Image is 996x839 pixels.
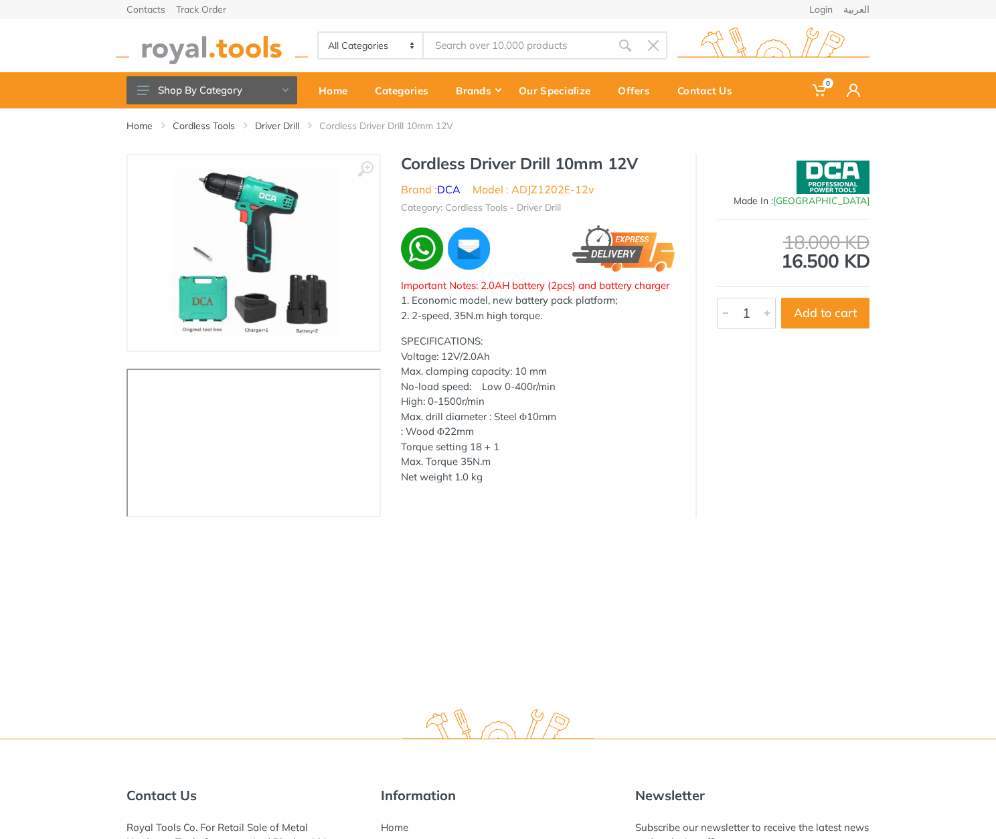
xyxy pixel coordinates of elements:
[365,72,446,108] a: Categories
[717,233,869,270] div: 16.500 KD
[668,72,750,108] a: Contact Us
[823,78,833,88] span: 0
[127,119,153,132] a: Home
[773,195,869,207] span: [GEOGRAPHIC_DATA]
[803,72,837,108] a: 0
[381,821,408,834] a: Home
[401,181,461,197] li: Brand :
[446,225,492,272] img: ma.webp
[176,5,226,14] a: Track Order
[127,119,869,132] nav: breadcrumb
[319,119,473,132] li: Cordless Driver Drill 10mm 12V
[572,225,675,272] img: express.png
[668,76,750,104] div: Contact Us
[381,787,615,804] h5: Information
[473,181,594,197] li: Model : ADJZ1202E-12v
[402,709,594,746] img: royal.tools Logo
[608,72,668,108] a: Offers
[401,334,675,484] p: SPECIFICATIONS: Voltage: 12V/2.0Ah Max. clamping capacity: 10 mm No-load speed: Low 0-400r/min Hi...
[717,233,869,252] div: 18.000 KD
[797,161,869,194] img: DCA
[446,76,509,104] div: Brands
[424,31,611,60] input: Site search
[401,201,561,215] li: Category: Cordless Tools - Driver Drill
[173,119,235,132] a: Cordless Tools
[116,27,308,64] img: royal.tools Logo
[608,76,668,104] div: Offers
[677,27,869,64] img: royal.tools Logo
[401,154,675,173] h1: Cordless Driver Drill 10mm 12V
[127,5,165,14] a: Contacts
[635,787,869,804] h5: Newsletter
[401,293,675,323] p: 1. Economic model, new battery pack platform; 2. 2-speed, 35N.m high torque.
[401,227,443,270] img: wa.webp
[717,194,869,208] div: Made In :
[509,76,608,104] div: Our Specialize
[127,787,361,804] h5: Contact Us
[255,119,299,132] a: Driver Drill
[127,76,297,104] button: Shop By Category
[509,72,608,108] a: Our Specialize
[843,5,869,14] a: العربية
[309,76,365,104] div: Home
[781,298,869,329] button: Add to cart
[437,183,461,196] a: DCA
[401,279,669,292] span: Important Notes: 2.0AH battery (2pcs) and battery charger
[319,33,424,58] select: Category
[309,72,365,108] a: Home
[365,76,446,104] div: Categories
[809,5,833,14] a: Login
[169,169,338,337] img: Royal Tools - Cordless Driver Drill 10mm 12V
